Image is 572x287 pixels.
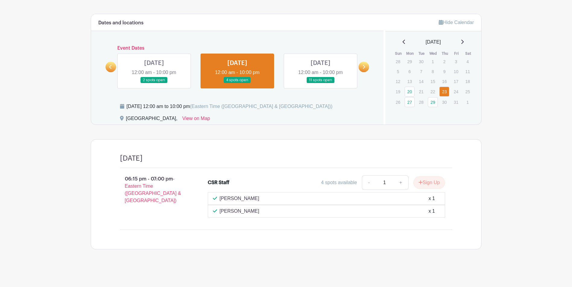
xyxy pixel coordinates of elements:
th: Thu [439,51,451,57]
h4: [DATE] [120,154,143,163]
span: - Eastern Time ([GEOGRAPHIC_DATA] & [GEOGRAPHIC_DATA]) [125,176,181,203]
p: 14 [416,77,426,86]
div: [GEOGRAPHIC_DATA], [126,115,178,125]
span: [DATE] [426,39,441,46]
a: + [393,175,408,190]
p: 2 [439,57,449,66]
p: 31 [451,97,461,107]
p: 28 [416,97,426,107]
p: 30 [416,57,426,66]
p: 5 [393,67,403,76]
span: (Eastern Time ([GEOGRAPHIC_DATA] & [GEOGRAPHIC_DATA])) [190,104,333,109]
p: 12 [393,77,403,86]
a: Hide Calendar [439,20,474,25]
th: Fri [451,51,463,57]
p: 28 [393,57,403,66]
p: 17 [451,77,461,86]
p: 1 [463,97,472,107]
p: 9 [439,67,449,76]
p: 1 [428,57,438,66]
a: 20 [405,87,415,97]
p: 10 [451,67,461,76]
div: CSR Staff [208,179,229,186]
a: 29 [428,97,438,107]
p: [PERSON_NAME] [220,208,259,215]
th: Sat [462,51,474,57]
p: 3 [451,57,461,66]
p: 16 [439,77,449,86]
p: 15 [428,77,438,86]
div: x 1 [428,208,435,215]
p: 30 [439,97,449,107]
th: Sun [393,51,404,57]
p: 25 [463,87,472,96]
th: Wed [428,51,439,57]
p: 8 [428,67,438,76]
h6: Event Dates [116,45,359,51]
div: x 1 [428,195,435,202]
th: Tue [416,51,428,57]
p: 7 [416,67,426,76]
p: [PERSON_NAME] [220,195,259,202]
a: View on Map [182,115,210,125]
p: 13 [405,77,415,86]
p: 22 [428,87,438,96]
p: 06:15 pm - 07:00 pm [110,173,198,207]
p: 6 [405,67,415,76]
p: 21 [416,87,426,96]
a: 27 [405,97,415,107]
p: 29 [405,57,415,66]
button: Sign Up [413,176,445,189]
p: 24 [451,87,461,96]
th: Mon [404,51,416,57]
p: 11 [463,67,472,76]
div: [DATE] 12:00 am to 10:00 pm [127,103,333,110]
p: 26 [393,97,403,107]
h6: Dates and locations [98,20,144,26]
div: 4 spots available [321,179,357,186]
p: 19 [393,87,403,96]
p: 4 [463,57,472,66]
a: - [362,175,376,190]
a: 23 [439,87,449,97]
p: 18 [463,77,472,86]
